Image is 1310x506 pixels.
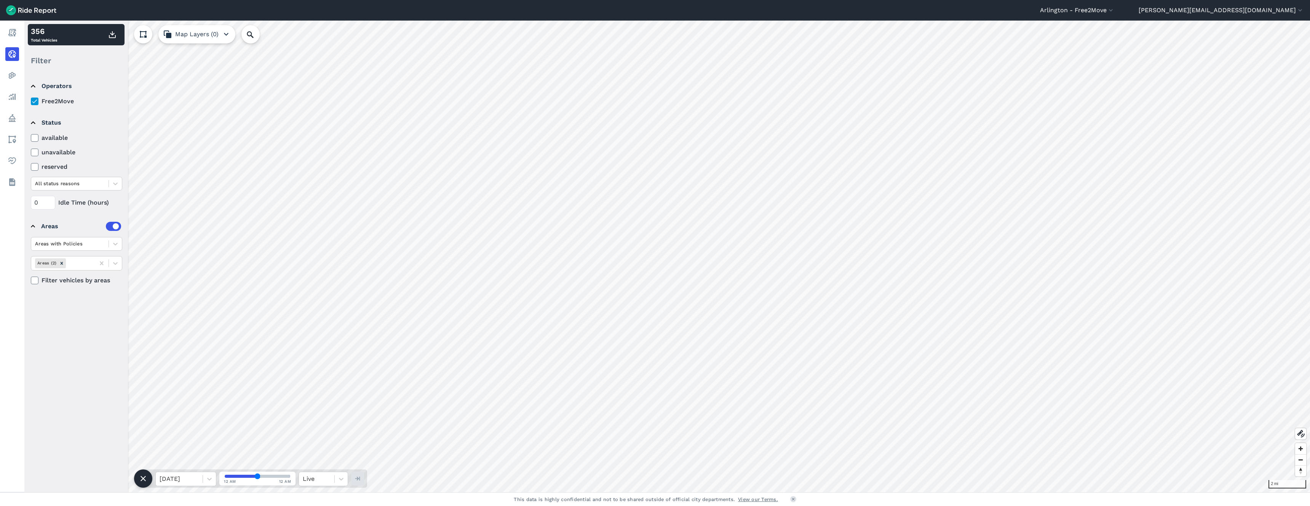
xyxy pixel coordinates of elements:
[31,97,122,106] label: Free2Move
[1268,480,1306,488] div: 2 mi
[158,25,235,43] button: Map Layers (0)
[5,26,19,40] a: Report
[31,112,121,133] summary: Status
[35,258,58,268] div: Areas (2)
[31,133,122,143] label: available
[224,479,236,484] span: 12 AM
[5,111,19,125] a: Policy
[1139,6,1304,15] button: [PERSON_NAME][EMAIL_ADDRESS][DOMAIN_NAME]
[5,47,19,61] a: Realtime
[58,258,66,268] div: Remove Areas (2)
[241,25,272,43] input: Search Location or Vehicles
[41,222,121,231] div: Areas
[1295,454,1306,465] button: Zoom out
[31,75,121,97] summary: Operators
[28,49,125,72] div: Filter
[31,148,122,157] label: unavailable
[31,26,57,44] div: Total Vehicles
[5,175,19,189] a: Datasets
[24,21,1310,492] canvas: Map
[279,479,291,484] span: 12 AM
[1295,465,1306,476] button: Reset bearing to north
[5,133,19,146] a: Areas
[1295,443,1306,454] button: Zoom in
[738,496,778,503] a: View our Terms.
[31,216,121,237] summary: Areas
[5,90,19,104] a: Analyze
[31,26,57,37] div: 356
[1040,6,1115,15] button: Arlington - Free2Move
[31,196,122,210] div: Idle Time (hours)
[6,5,56,15] img: Ride Report
[31,162,122,171] label: reserved
[5,154,19,168] a: Health
[31,276,122,285] label: Filter vehicles by areas
[5,69,19,82] a: Heatmaps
